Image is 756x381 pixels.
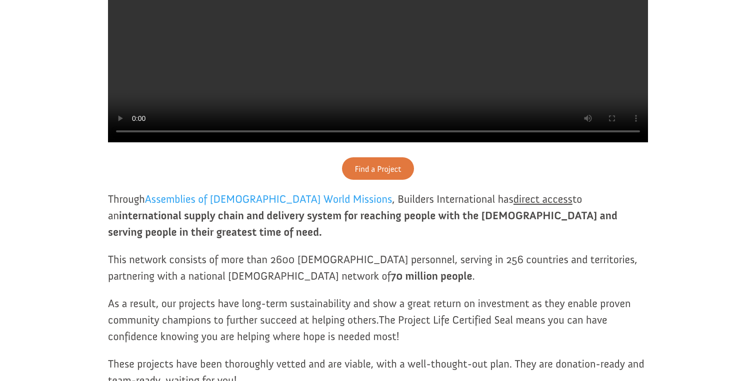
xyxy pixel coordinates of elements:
p: Through , Builders International has to an [108,191,648,251]
span: This network consists of more than 2600 [DEMOGRAPHIC_DATA] personnel, serving in 256 countries an... [108,253,637,283]
div: [DEMOGRAPHIC_DATA] donated $1,000 [18,10,137,30]
span: As a result, our projects have long-term sustainability and show a great return on investment as ... [108,297,630,327]
button: Donate [141,20,186,38]
span: [GEOGRAPHIC_DATA] , [GEOGRAPHIC_DATA] [27,40,137,47]
img: US.png [18,40,25,47]
img: emoji partyFace [80,21,88,29]
strong: 70 million people [391,269,472,283]
a: Find a Project [342,157,413,180]
strong: Project Shovel Ready [23,30,82,38]
strong: international supply chain and delivery system for reaching people with the [DEMOGRAPHIC_DATA] an... [108,209,617,239]
span: direct access [513,192,572,206]
div: to [18,31,137,38]
a: Assemblies of [DEMOGRAPHIC_DATA] World Missions [145,192,392,211]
